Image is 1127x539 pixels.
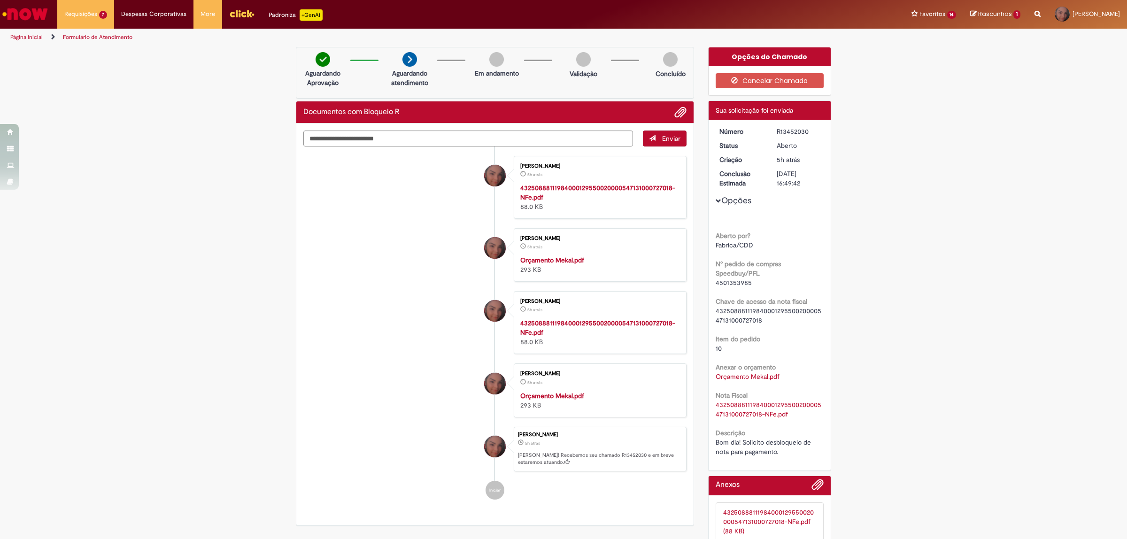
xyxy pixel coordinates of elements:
[978,9,1012,18] span: Rascunhos
[520,184,675,201] a: 43250888111984000129550020000547131000727018-NFe.pdf
[64,9,97,19] span: Requisições
[303,427,687,472] li: Giselle Da Silva Nunes
[520,299,677,304] div: [PERSON_NAME]
[1013,10,1020,19] span: 1
[475,69,519,78] p: Em andamento
[527,307,542,313] span: 5h atrás
[716,400,821,418] a: Download de 43250888111984000129550020000547131000727018-NFe.pdf
[489,52,504,67] img: img-circle-grey.png
[777,127,820,136] div: R13452030
[716,481,740,489] h2: Anexos
[716,106,793,115] span: Sua solicitação foi enviada
[527,380,542,385] span: 5h atrás
[712,141,770,150] dt: Status
[723,508,814,535] a: 43250888111984000129550020000547131000727018-NFe.pdf (88 KB)
[777,155,800,164] span: 5h atrás
[269,9,323,21] div: Padroniza
[970,10,1020,19] a: Rascunhos
[716,231,750,240] b: Aberto por?
[520,318,677,346] div: 88.0 KB
[919,9,945,19] span: Favoritos
[10,33,43,41] a: Página inicial
[716,372,780,381] a: Download de Orçamento Mekal.pdf
[712,155,770,164] dt: Criação
[7,29,744,46] ul: Trilhas de página
[777,141,820,150] div: Aberto
[484,165,506,186] div: Giselle Da Silva Nunes
[121,9,186,19] span: Despesas Corporativas
[777,155,800,164] time: 27/08/2025 11:49:39
[520,236,677,241] div: [PERSON_NAME]
[520,256,584,264] a: Orçamento Mekal.pdf
[518,452,681,466] p: [PERSON_NAME]! Recebemos seu chamado R13452030 e em breve estaremos atuando.
[300,69,346,87] p: Aguardando Aprovação
[1,5,49,23] img: ServiceNow
[663,52,678,67] img: img-circle-grey.png
[527,244,542,250] time: 27/08/2025 11:49:35
[201,9,215,19] span: More
[484,237,506,259] div: Giselle Da Silva Nunes
[777,155,820,164] div: 27/08/2025 11:49:39
[527,307,542,313] time: 27/08/2025 11:49:10
[674,106,687,118] button: Adicionar anexos
[520,255,677,274] div: 293 KB
[570,69,597,78] p: Validação
[520,371,677,377] div: [PERSON_NAME]
[716,260,781,277] b: N° pedido de compras Speedbuy/PFL
[811,478,824,495] button: Adicionar anexos
[716,344,722,353] span: 10
[527,172,542,177] span: 5h atrás
[525,440,540,446] span: 5h atrás
[520,319,675,337] a: 43250888111984000129550020000547131000727018-NFe.pdf
[716,429,745,437] b: Descrição
[484,300,506,322] div: Giselle Da Silva Nunes
[525,440,540,446] time: 27/08/2025 11:49:39
[316,52,330,67] img: check-circle-green.png
[303,131,633,147] textarea: Digite sua mensagem aqui...
[716,73,824,88] button: Cancelar Chamado
[716,307,821,324] span: 43250888111984000129550020000547131000727018
[1073,10,1120,18] span: [PERSON_NAME]
[709,47,831,66] div: Opções do Chamado
[716,363,776,371] b: Anexar o orçamento
[520,183,677,211] div: 88.0 KB
[662,134,680,143] span: Enviar
[303,146,687,509] ul: Histórico de tíquete
[520,163,677,169] div: [PERSON_NAME]
[656,69,686,78] p: Concluído
[520,391,677,410] div: 293 KB
[716,391,748,400] b: Nota Fiscal
[576,52,591,67] img: img-circle-grey.png
[484,436,506,457] div: Giselle Da Silva Nunes
[402,52,417,67] img: arrow-next.png
[777,169,820,188] div: [DATE] 16:49:42
[947,11,957,19] span: 14
[300,9,323,21] p: +GenAi
[712,127,770,136] dt: Número
[520,392,584,400] a: Orçamento Mekal.pdf
[518,432,681,438] div: [PERSON_NAME]
[716,438,813,456] span: Bom dia! Solicito desbloqueio de nota para pagamento.
[527,244,542,250] span: 5h atrás
[527,380,542,385] time: 27/08/2025 11:48:59
[229,7,255,21] img: click_logo_yellow_360x200.png
[716,278,752,287] span: 4501353985
[387,69,432,87] p: Aguardando atendimento
[484,373,506,394] div: Giselle Da Silva Nunes
[643,131,687,146] button: Enviar
[303,108,400,116] h2: Documentos com Bloqueio R Histórico de tíquete
[99,11,107,19] span: 7
[712,169,770,188] dt: Conclusão Estimada
[716,297,807,306] b: Chave de acesso da nota fiscal
[527,172,542,177] time: 27/08/2025 11:49:35
[716,335,760,343] b: Item do pedido
[63,33,132,41] a: Formulário de Atendimento
[716,241,753,249] span: Fabrica/CDD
